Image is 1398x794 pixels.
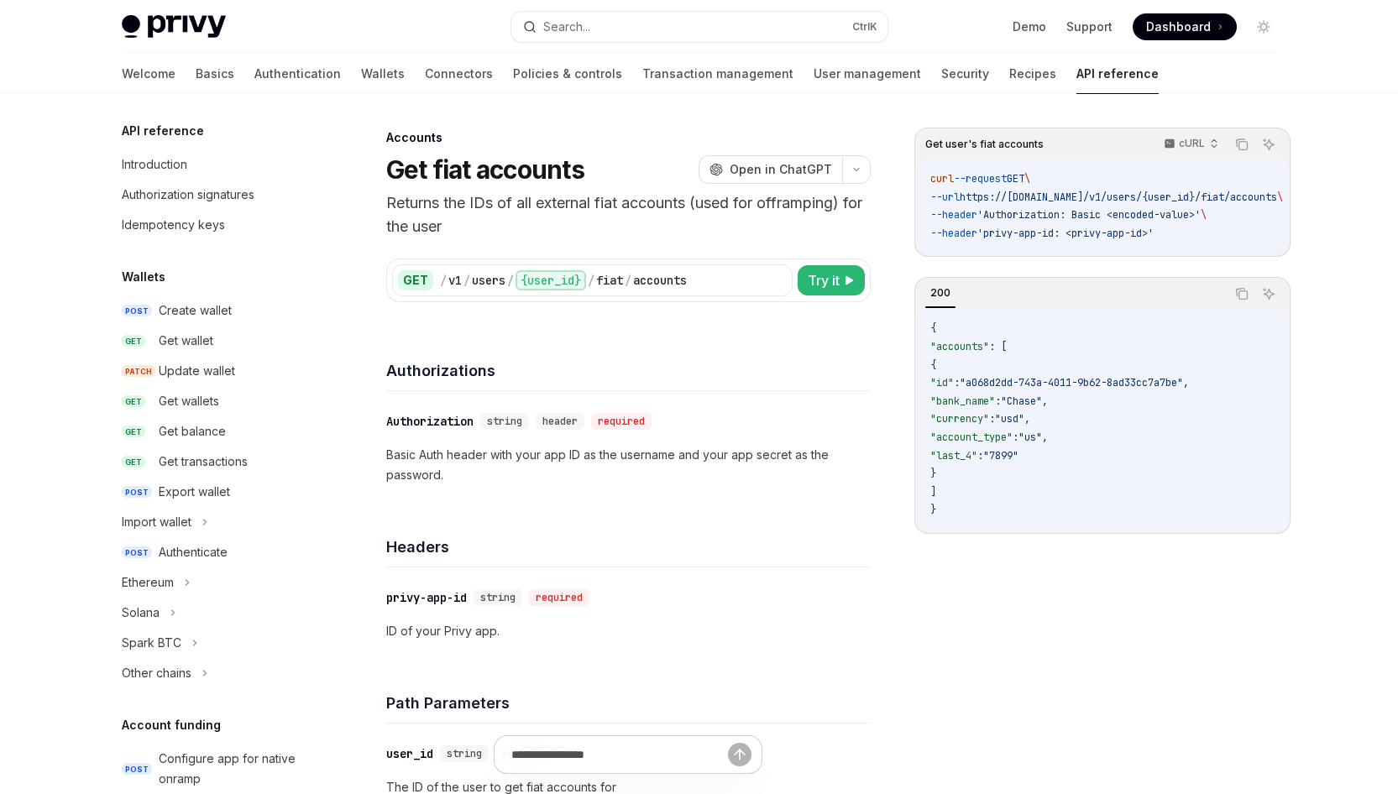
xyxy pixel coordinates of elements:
p: Basic Auth header with your app ID as the username and your app secret as the password. [386,445,871,485]
span: Dashboard [1146,18,1211,35]
a: POSTCreate wallet [108,295,323,326]
div: Import wallet [122,512,191,532]
button: Ask AI [1258,283,1280,305]
span: string [487,415,522,428]
div: Get transactions [159,452,248,472]
span: Ctrl K [852,20,877,34]
a: GETGet wallets [108,386,323,416]
a: Wallets [361,54,405,94]
div: {user_id} [516,270,586,290]
img: light logo [122,15,226,39]
span: --header [930,208,977,222]
button: Ask AI [1258,133,1280,155]
span: --request [954,172,1007,185]
span: string [480,591,516,604]
span: "accounts" [930,340,989,353]
span: "currency" [930,412,989,426]
a: Security [941,54,989,94]
a: Transaction management [642,54,793,94]
span: "Chase" [1001,394,1042,408]
button: Copy the contents from the code block [1231,133,1253,155]
span: \ [1277,191,1283,204]
div: Export wallet [159,482,230,502]
div: Get wallets [159,391,219,411]
button: Copy the contents from the code block [1231,283,1253,305]
span: POST [122,546,152,559]
span: Get user's fiat accounts [925,138,1044,151]
span: : [1013,431,1018,444]
div: required [529,589,589,606]
p: ID of your Privy app. [386,621,871,641]
button: Send message [728,743,751,766]
span: "us" [1018,431,1042,444]
a: Connectors [425,54,493,94]
div: Other chains [122,663,191,683]
span: { [930,358,936,372]
p: cURL [1179,137,1205,150]
span: "account_type" [930,431,1013,444]
span: GET [1007,172,1024,185]
div: 200 [925,283,956,303]
a: POSTAuthenticate [108,537,323,567]
div: users [472,272,505,289]
span: GET [122,395,145,408]
p: Returns the IDs of all external fiat accounts (used for offramping) for the user [386,191,871,238]
span: POST [122,486,152,499]
button: Toggle dark mode [1250,13,1277,40]
span: \ [1201,208,1207,222]
span: "id" [930,376,954,389]
span: POST [122,763,152,776]
button: cURL [1155,130,1226,159]
span: ] [930,485,936,499]
h5: API reference [122,121,204,141]
div: Accounts [386,129,871,146]
button: Search...CtrlK [511,12,887,42]
a: Welcome [122,54,175,94]
div: Get wallet [159,331,213,351]
div: accounts [633,272,687,289]
div: Idempotency keys [122,215,225,235]
h4: Path Parameters [386,692,871,714]
div: required [591,413,652,430]
span: : [954,376,960,389]
button: Try it [798,265,865,295]
h5: Wallets [122,267,165,287]
h5: Account funding [122,715,221,735]
a: Introduction [108,149,323,180]
a: GETGet wallet [108,326,323,356]
a: Dashboard [1133,13,1237,40]
div: Authenticate [159,542,228,562]
span: } [930,467,936,480]
a: Recipes [1009,54,1056,94]
div: fiat [596,272,623,289]
a: PATCHUpdate wallet [108,356,323,386]
a: POSTExport wallet [108,477,323,507]
span: } [930,503,936,516]
div: v1 [448,272,462,289]
span: \ [1024,172,1030,185]
span: "last_4" [930,449,977,462]
h1: Get fiat accounts [386,154,584,185]
a: API reference [1076,54,1159,94]
a: Idempotency keys [108,210,323,240]
div: Spark BTC [122,633,181,653]
div: / [588,272,594,289]
span: : [977,449,983,462]
div: Ethereum [122,572,174,593]
span: Try it [808,270,840,290]
button: Open in ChatGPT [699,155,842,184]
a: Basics [196,54,234,94]
span: "7899" [983,449,1018,462]
div: Authorization signatures [122,185,254,205]
span: 'privy-app-id: <privy-app-id>' [977,227,1154,240]
span: https://[DOMAIN_NAME]/v1/users/{user_id}/fiat/accounts [960,191,1277,204]
span: GET [122,426,145,438]
span: curl [930,172,954,185]
div: privy-app-id [386,589,467,606]
span: header [542,415,578,428]
span: , [1042,394,1048,408]
div: / [625,272,631,289]
span: 'Authorization: Basic <encoded-value>' [977,208,1201,222]
a: GETGet transactions [108,447,323,477]
a: Authorization signatures [108,180,323,210]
